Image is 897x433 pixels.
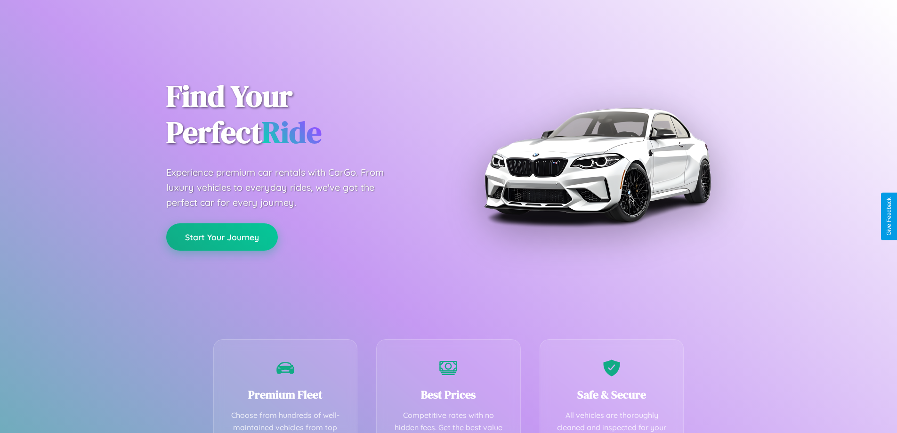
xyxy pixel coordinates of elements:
span: Ride [262,112,322,153]
p: Experience premium car rentals with CarGo. From luxury vehicles to everyday rides, we've got the ... [166,165,402,210]
img: Premium BMW car rental vehicle [479,47,715,283]
button: Start Your Journey [166,223,278,251]
h3: Safe & Secure [554,387,670,402]
h1: Find Your Perfect [166,78,435,151]
h3: Premium Fleet [228,387,343,402]
div: Give Feedback [886,197,892,236]
h3: Best Prices [391,387,506,402]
